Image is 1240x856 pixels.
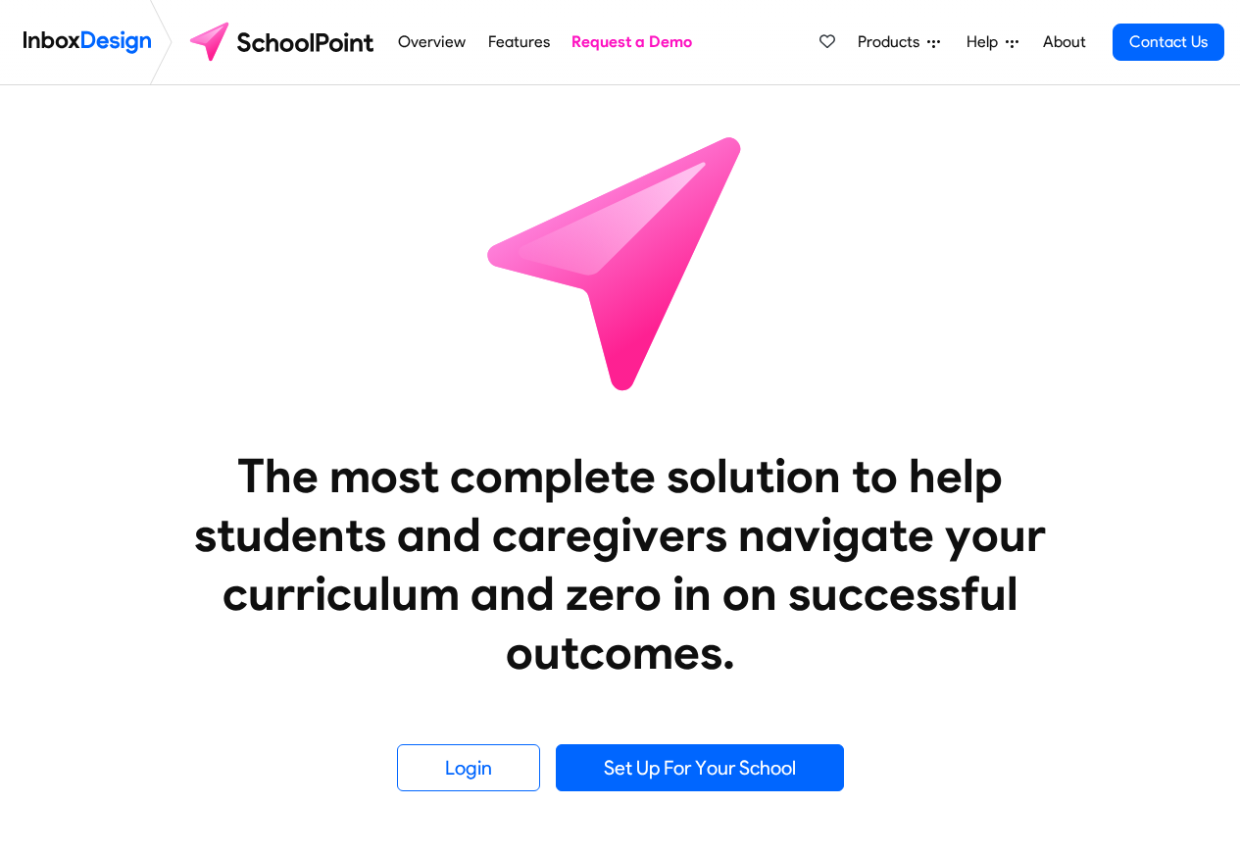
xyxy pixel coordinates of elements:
[556,744,844,791] a: Set Up For Your School
[858,30,927,54] span: Products
[155,446,1086,681] heading: The most complete solution to help students and caregivers navigate your curriculum and zero in o...
[967,30,1006,54] span: Help
[1113,24,1224,61] a: Contact Us
[959,23,1026,62] a: Help
[397,744,540,791] a: Login
[444,85,797,438] img: icon_schoolpoint.svg
[393,23,471,62] a: Overview
[180,19,387,66] img: schoolpoint logo
[567,23,698,62] a: Request a Demo
[850,23,948,62] a: Products
[1037,23,1091,62] a: About
[482,23,555,62] a: Features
